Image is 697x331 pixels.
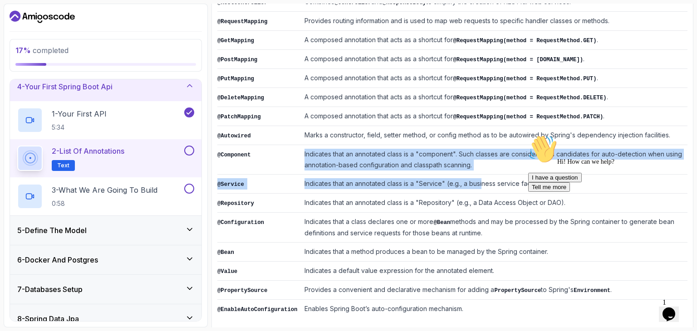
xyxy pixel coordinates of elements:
[17,184,194,209] button: 3-What We Are Going To Build0:58
[15,46,69,55] span: completed
[217,114,261,120] code: @PatchMapping
[217,287,267,294] code: @PropertySource
[217,57,257,63] code: @PostMapping
[4,4,33,33] img: :wave:
[301,126,687,145] td: Marks a constructor, field, setter method, or config method as to be autowired by Spring's depend...
[217,38,254,44] code: @GetMapping
[52,123,107,132] p: 5:34
[217,152,251,158] code: @Component
[52,185,157,195] p: 3 - What We Are Going To Build
[574,287,610,294] code: Environment
[301,300,687,319] td: Enables Spring Boot’s auto-configuration mechanism.
[301,12,687,31] td: Provides routing information and is used to map web requests to specific handler classes or methods.
[301,31,687,50] td: A composed annotation that acts as a shortcut for .
[217,307,297,313] code: @EnableAutoConfiguration
[4,4,167,61] div: 👋Hi! How can we help?I have a questionTell me more
[301,194,687,213] td: Indicates that an annotated class is a "Repository" (e.g., a Data Access Object or DAO).
[301,145,687,175] td: Indicates that an annotated class is a "component". Such classes are considered as candidates for...
[301,281,687,300] td: Provides a convenient and declarative mechanism for adding a to Spring's .
[57,162,69,169] span: Text
[217,95,264,101] code: @DeleteMapping
[494,287,541,294] code: PropertySource
[52,146,124,156] p: 2 - List of Annotations
[217,181,244,188] code: @Service
[301,88,687,107] td: A composed annotation that acts as a shortcut for .
[10,216,201,245] button: 5-Define The Model
[10,245,201,274] button: 6-Docker And Postgres
[453,114,603,120] code: @RequestMapping(method = RequestMethod.PATCH)
[4,27,90,34] span: Hi! How can we help?
[217,76,254,82] code: @PutMapping
[217,268,237,275] code: @Value
[17,284,83,295] h3: 7 - Databases Setup
[301,175,687,194] td: Indicates that an annotated class is a "Service" (e.g., a business service facade).
[217,19,267,25] code: @RequestMapping
[453,95,606,101] code: @RequestMapping(method = RequestMethod.DELETE)
[10,275,201,304] button: 7-Databases Setup
[4,51,45,61] button: Tell me more
[15,46,31,55] span: 17 %
[10,72,201,101] button: 4-Your First Spring Boot Api
[17,146,194,171] button: 2-List of AnnotationsText
[17,81,113,92] h3: 4 - Your First Spring Boot Api
[433,219,450,226] code: @Bean
[17,254,98,265] h3: 6 - Docker And Postgres
[217,219,264,226] code: @Configuration
[301,50,687,69] td: A composed annotation that acts as a shortcut for .
[659,295,688,322] iframe: chat widget
[301,262,687,281] td: Indicates a default value expression for the annotated element.
[10,10,75,24] a: Dashboard
[301,107,687,126] td: A composed annotation that acts as a shortcut for .
[301,213,687,243] td: Indicates that a class declares one or more methods and may be processed by the Spring container ...
[453,57,583,63] code: @RequestMapping(method = [DOMAIN_NAME])
[4,42,57,51] button: I have a question
[217,200,254,207] code: @Repository
[217,249,234,256] code: @Bean
[217,133,251,139] code: @Autowired
[301,69,687,88] td: A composed annotation that acts as a shortcut for .
[525,131,688,290] iframe: chat widget
[52,199,157,208] p: 0:58
[17,225,87,236] h3: 5 - Define The Model
[17,107,194,133] button: 1-Your First API5:34
[301,243,687,262] td: Indicates that a method produces a bean to be managed by the Spring container.
[453,38,596,44] code: @RequestMapping(method = RequestMethod.GET)
[52,108,107,119] p: 1 - Your First API
[17,313,79,324] h3: 8 - Spring Data Jpa
[453,76,596,82] code: @RequestMapping(method = RequestMethod.PUT)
